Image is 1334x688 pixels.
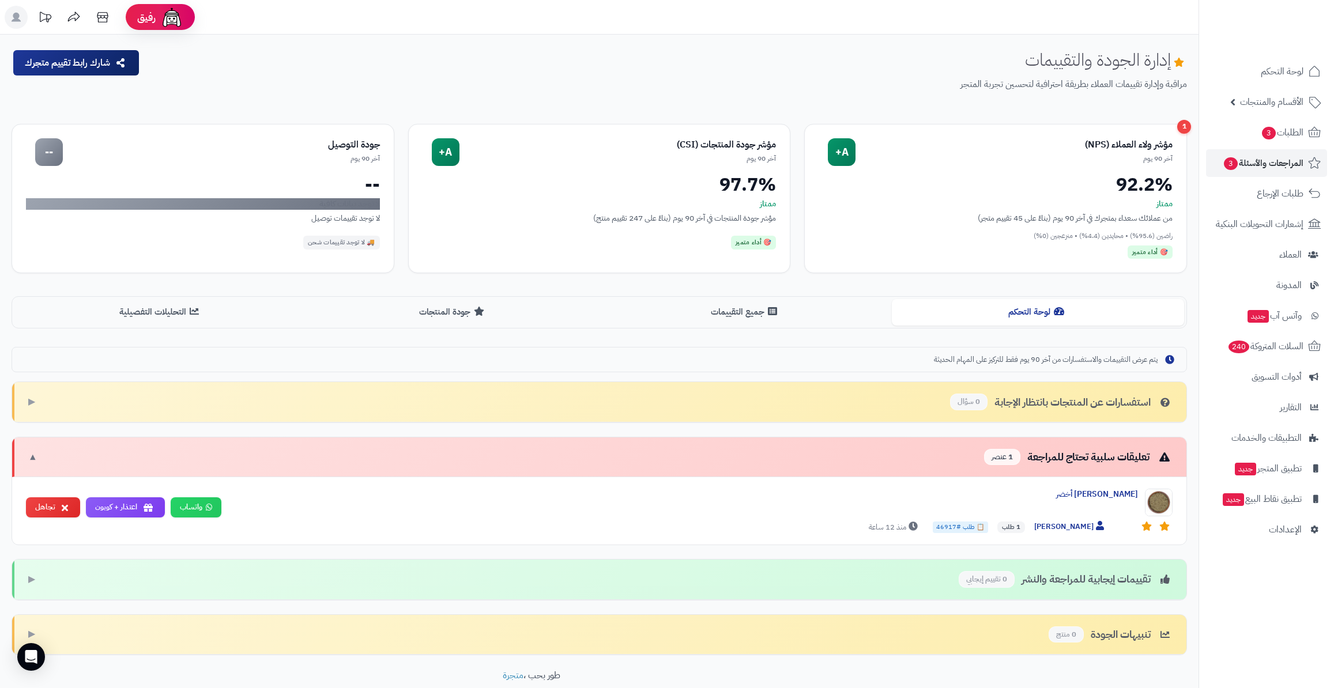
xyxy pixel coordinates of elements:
img: Product [1145,489,1173,516]
a: المدونة [1206,271,1327,299]
div: مؤشر ولاء العملاء (NPS) [856,138,1173,152]
a: طلبات الإرجاع [1206,180,1327,207]
div: لا توجد تقييمات توصيل [26,212,380,224]
a: تحديثات المنصة [31,6,59,32]
span: طلبات الإرجاع [1257,186,1303,202]
a: التطبيقات والخدمات [1206,424,1327,452]
span: ▼ [28,451,37,464]
span: الأقسام والمنتجات [1240,94,1303,110]
span: منذ 12 ساعة [869,521,921,533]
div: جودة التوصيل [63,138,380,152]
a: الإعدادات [1206,516,1327,543]
div: آخر 90 يوم [63,154,380,164]
button: التحليلات التفصيلية [14,299,307,325]
span: ▶ [28,573,35,586]
span: وآتس آب [1246,308,1302,324]
div: -- [26,175,380,194]
div: تقييمات إيجابية للمراجعة والنشر [959,571,1173,588]
span: إشعارات التحويلات البنكية [1216,216,1303,232]
span: جديد [1248,310,1269,323]
div: تعليقات سلبية تحتاج للمراجعة [984,449,1173,466]
span: ▶ [28,395,35,409]
a: أدوات التسويق [1206,363,1327,391]
a: متجرة [503,668,523,682]
button: لوحة التحكم [892,299,1184,325]
a: الطلبات3 [1206,119,1327,146]
span: 3 [1262,127,1276,139]
div: 🎯 أداء متميز [1128,245,1173,259]
button: جودة المنتجات [307,299,599,325]
span: 1 عنصر [984,449,1020,466]
button: تجاهل [26,497,80,517]
span: لوحة التحكم [1261,63,1303,80]
div: A+ [432,138,459,166]
div: -- [35,138,63,166]
div: 1 [1177,120,1191,134]
div: Open Intercom Messenger [17,643,45,671]
span: جديد [1223,493,1244,506]
div: ممتاز [819,198,1173,210]
div: مؤشر جودة المنتجات في آخر 90 يوم (بناءً على 247 تقييم منتج) [423,212,777,224]
img: ai-face.png [160,6,183,29]
div: لا توجد بيانات كافية [26,198,380,210]
a: تطبيق المتجرجديد [1206,455,1327,482]
span: تطبيق المتجر [1234,460,1302,477]
div: ممتاز [423,198,777,210]
div: آخر 90 يوم [459,154,777,164]
span: يتم عرض التقييمات والاستفسارات من آخر 90 يوم فقط للتركيز على المهام الحديثة [934,354,1158,365]
a: السلات المتروكة240 [1206,332,1327,360]
div: 🎯 أداء متميز [731,236,776,250]
a: وآتس آبجديد [1206,302,1327,330]
div: A+ [828,138,856,166]
span: ▶ [28,627,35,641]
span: المدونة [1276,277,1302,293]
a: تطبيق نقاط البيعجديد [1206,485,1327,513]
div: 92.2% [819,175,1173,194]
a: العملاء [1206,241,1327,269]
span: التطبيقات والخدمات [1231,430,1302,446]
span: 0 منتج [1049,626,1084,643]
div: تنبيهات الجودة [1049,626,1173,643]
button: جميع التقييمات [600,299,892,325]
span: 240 [1229,341,1249,353]
div: راضين (95.6%) • محايدين (4.4%) • منزعجين (0%) [819,231,1173,241]
a: واتساب [171,497,221,517]
span: تطبيق نقاط البيع [1222,491,1302,507]
span: 1 طلب [997,521,1025,533]
div: 🚚 لا توجد تقييمات شحن [303,236,380,250]
a: لوحة التحكم [1206,58,1327,85]
button: شارك رابط تقييم متجرك [13,50,139,75]
span: رفيق [137,10,156,24]
div: 97.7% [423,175,777,194]
span: 0 تقييم إيجابي [959,571,1015,588]
button: اعتذار + كوبون [86,497,165,517]
span: أدوات التسويق [1252,369,1302,385]
span: 0 سؤال [950,394,988,410]
p: مراقبة وإدارة تقييمات العملاء بطريقة احترافية لتحسين تجربة المتجر [149,78,1187,91]
div: مؤشر جودة المنتجات (CSI) [459,138,777,152]
span: العملاء [1279,247,1302,263]
span: التقارير [1280,399,1302,415]
span: [PERSON_NAME] [1034,521,1107,533]
span: الطلبات [1261,124,1303,141]
a: إشعارات التحويلات البنكية [1206,210,1327,238]
div: من عملائك سعداء بمتجرك في آخر 90 يوم (بناءً على 45 تقييم متجر) [819,212,1173,224]
a: المراجعات والأسئلة3 [1206,149,1327,177]
span: الإعدادات [1269,521,1302,538]
a: التقارير [1206,394,1327,421]
div: آخر 90 يوم [856,154,1173,164]
div: [PERSON_NAME] أخضر [231,489,1138,500]
span: 3 [1224,157,1238,170]
span: 📋 طلب #46917 [933,521,988,533]
div: استفسارات عن المنتجات بانتظار الإجابة [950,394,1173,410]
span: السلات المتروكة [1227,338,1303,354]
span: جديد [1235,463,1256,475]
h1: إدارة الجودة والتقييمات [1025,50,1187,69]
span: المراجعات والأسئلة [1223,155,1303,171]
